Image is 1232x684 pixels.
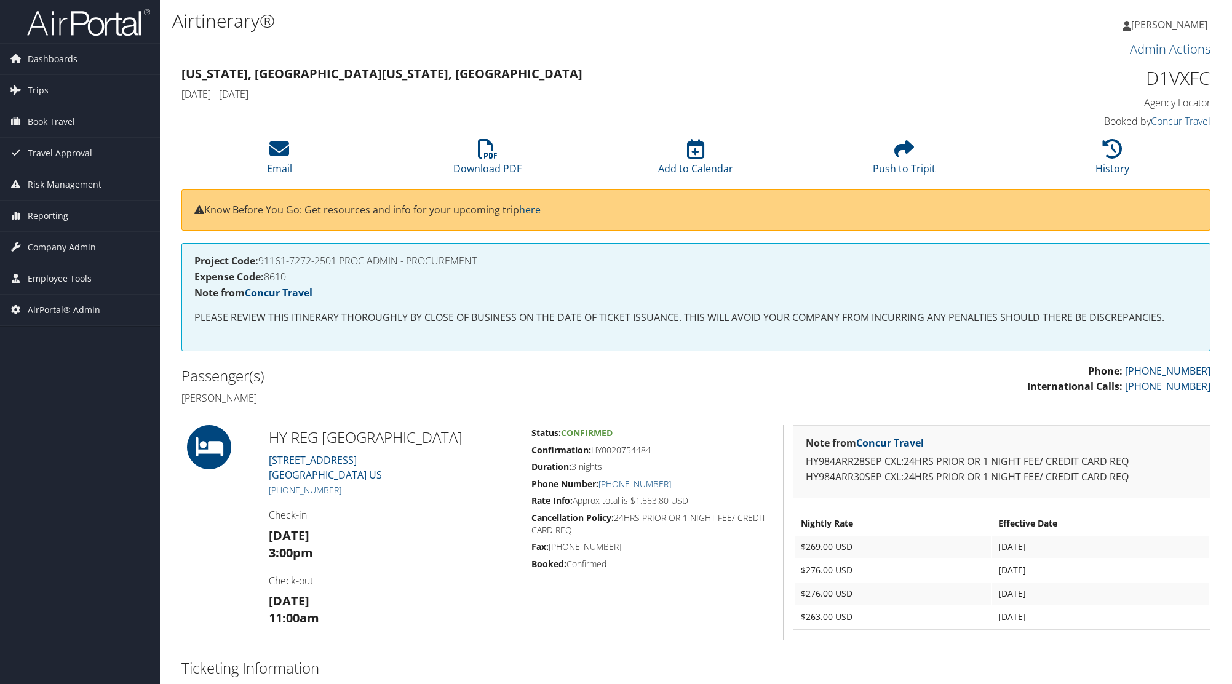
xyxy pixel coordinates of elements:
[992,583,1209,605] td: [DATE]
[658,146,733,175] a: Add to Calendar
[531,444,774,456] h5: HY0020754484
[269,484,341,496] a: [PHONE_NUMBER]
[531,478,598,490] strong: Phone Number:
[598,478,671,490] a: [PHONE_NUMBER]
[28,106,75,137] span: Book Travel
[992,536,1209,558] td: [DATE]
[992,512,1209,535] th: Effective Date
[181,65,582,82] strong: [US_STATE], [GEOGRAPHIC_DATA] [US_STATE], [GEOGRAPHIC_DATA]
[531,427,561,439] strong: Status:
[28,169,101,200] span: Risk Management
[967,96,1210,109] h4: Agency Locator
[269,610,319,626] strong: 11:00am
[873,146,936,175] a: Push to Tripit
[795,559,991,581] td: $276.00 USD
[181,87,948,101] h4: [DATE] - [DATE]
[245,286,312,300] a: Concur Travel
[1125,380,1210,393] a: [PHONE_NUMBER]
[28,232,96,263] span: Company Admin
[269,574,512,587] h4: Check-out
[269,544,313,561] strong: 3:00pm
[181,391,687,405] h4: [PERSON_NAME]
[1123,6,1220,43] a: [PERSON_NAME]
[967,114,1210,128] h4: Booked by
[181,658,1210,678] h2: Ticketing Information
[1130,41,1210,57] a: Admin Actions
[1088,364,1123,378] strong: Phone:
[795,536,991,558] td: $269.00 USD
[28,75,49,106] span: Trips
[28,295,100,325] span: AirPortal® Admin
[172,8,870,34] h1: Airtinerary®
[531,461,571,472] strong: Duration:
[267,146,292,175] a: Email
[28,138,92,169] span: Travel Approval
[194,256,1198,266] h4: 91161-7272-2501 PROC ADMIN - PROCUREMENT
[269,427,512,448] h2: HY REG [GEOGRAPHIC_DATA]
[992,559,1209,581] td: [DATE]
[795,583,991,605] td: $276.00 USD
[28,263,92,294] span: Employee Tools
[194,254,258,268] strong: Project Code:
[531,541,549,552] strong: Fax:
[27,8,150,37] img: airportal-logo.png
[531,558,774,570] h5: Confirmed
[519,203,541,217] a: here
[181,365,687,386] h2: Passenger(s)
[806,454,1198,485] p: HY984ARR28SEP CXL:24HRS PRIOR OR 1 NIGHT FEE/ CREDIT CARD REQ HY984ARR30SEP CXL:24HRS PRIOR OR 1 ...
[1095,146,1129,175] a: History
[453,146,522,175] a: Download PDF
[194,310,1198,326] p: PLEASE REVIEW THIS ITINERARY THOROUGHLY BY CLOSE OF BUSINESS ON THE DATE OF TICKET ISSUANCE. THIS...
[1131,18,1207,31] span: [PERSON_NAME]
[531,461,774,473] h5: 3 nights
[1151,114,1210,128] a: Concur Travel
[531,541,774,553] h5: [PHONE_NUMBER]
[967,65,1210,91] h1: D1VXFC
[194,272,1198,282] h4: 8610
[28,201,68,231] span: Reporting
[531,558,566,570] strong: Booked:
[795,606,991,628] td: $263.00 USD
[806,436,924,450] strong: Note from
[194,202,1198,218] p: Know Before You Go: Get resources and info for your upcoming trip
[531,512,614,523] strong: Cancellation Policy:
[856,436,924,450] a: Concur Travel
[992,606,1209,628] td: [DATE]
[194,270,264,284] strong: Expense Code:
[531,512,774,536] h5: 24HRS PRIOR OR 1 NIGHT FEE/ CREDIT CARD REQ
[795,512,991,535] th: Nightly Rate
[269,527,309,544] strong: [DATE]
[531,495,573,506] strong: Rate Info:
[531,444,591,456] strong: Confirmation:
[269,592,309,609] strong: [DATE]
[269,508,512,522] h4: Check-in
[194,286,312,300] strong: Note from
[561,427,613,439] span: Confirmed
[531,495,774,507] h5: Approx total is $1,553.80 USD
[28,44,77,74] span: Dashboards
[1027,380,1123,393] strong: International Calls:
[1125,364,1210,378] a: [PHONE_NUMBER]
[269,453,382,482] a: [STREET_ADDRESS][GEOGRAPHIC_DATA] US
